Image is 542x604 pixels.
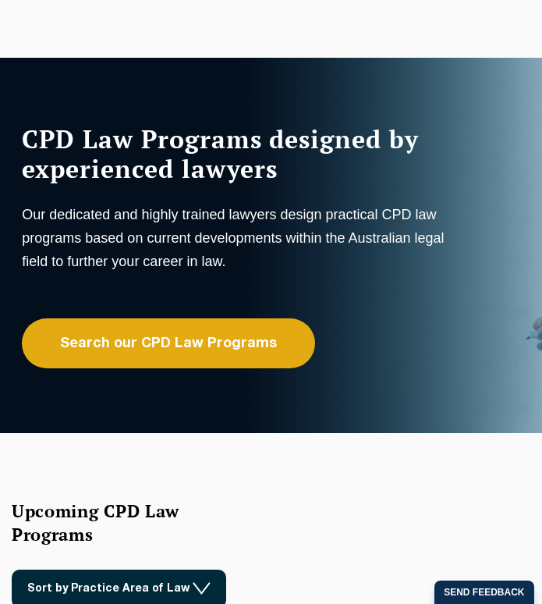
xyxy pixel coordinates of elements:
[12,499,256,546] h2: Upcoming CPD Law Programs
[22,124,451,183] h1: CPD Law Programs designed by experienced lawyers
[22,318,315,368] a: Search our CPD Law Programs
[22,203,451,273] p: Our dedicated and highly trained lawyers design practical CPD law programs based on current devel...
[193,582,211,595] img: Icon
